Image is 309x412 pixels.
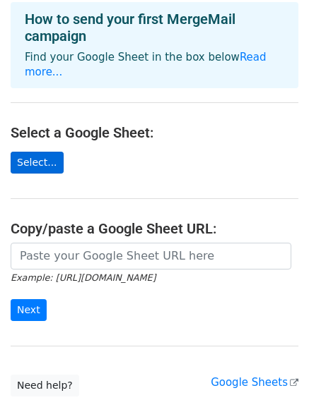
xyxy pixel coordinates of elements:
[11,152,64,174] a: Select...
[11,243,291,269] input: Paste your Google Sheet URL here
[211,376,298,389] a: Google Sheets
[11,299,47,321] input: Next
[11,124,298,141] h4: Select a Google Sheet:
[25,51,267,78] a: Read more...
[11,375,79,396] a: Need help?
[25,50,284,80] p: Find your Google Sheet in the box below
[11,220,298,237] h4: Copy/paste a Google Sheet URL:
[11,272,156,283] small: Example: [URL][DOMAIN_NAME]
[238,344,309,412] iframe: Chat Widget
[25,11,284,44] h4: How to send your first MergeMail campaign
